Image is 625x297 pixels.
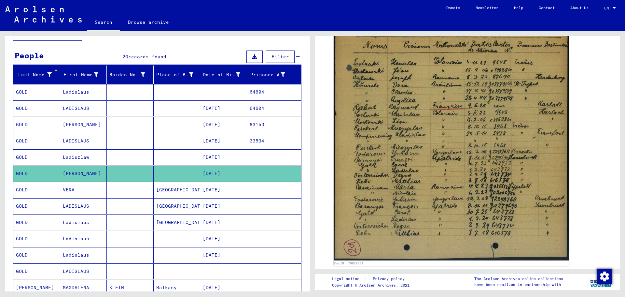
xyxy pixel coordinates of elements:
[60,100,107,116] mat-cell: LADISLAUS
[5,6,82,22] img: Arolsen_neg.svg
[122,54,128,60] span: 20
[13,247,60,263] mat-cell: GOLD
[60,149,107,165] mat-cell: Ladiszlaw
[474,282,563,288] p: have been realized in partnership with
[13,198,60,214] mat-cell: GOLD
[16,71,52,78] div: Last Name
[109,71,145,78] div: Maiden Name
[15,50,44,61] div: People
[200,149,247,165] mat-cell: [DATE]
[247,133,301,149] mat-cell: 33534
[13,133,60,149] mat-cell: GOLD
[203,71,240,78] div: Date of Birth
[589,274,613,290] img: yv_logo.png
[13,100,60,116] mat-cell: GOLD
[63,69,107,80] div: First Name
[200,231,247,247] mat-cell: [DATE]
[60,215,107,230] mat-cell: Ladislaus
[60,280,107,296] mat-cell: MAGDALENA
[154,280,201,296] mat-cell: Balkany
[200,198,247,214] mat-cell: [DATE]
[332,275,365,282] a: Legal notice
[200,66,247,84] mat-header-cell: Date of Birth
[334,261,364,265] a: DocID: 70827291
[368,275,412,282] a: Privacy policy
[13,84,60,100] mat-cell: GOLD
[247,100,301,116] mat-cell: 64604
[154,66,201,84] mat-header-cell: Place of Birth
[200,280,247,296] mat-cell: [DATE]
[60,117,107,133] mat-cell: [PERSON_NAME]
[60,133,107,149] mat-cell: LADISLAUS
[107,66,154,84] mat-header-cell: Maiden Name
[13,215,60,230] mat-cell: GOLD
[154,215,201,230] mat-cell: [GEOGRAPHIC_DATA]
[200,133,247,149] mat-cell: [DATE]
[154,198,201,214] mat-cell: [GEOGRAPHIC_DATA]
[13,263,60,279] mat-cell: GOLD
[60,198,107,214] mat-cell: LADISLAUS
[60,231,107,247] mat-cell: Ladislaus
[474,276,563,282] p: The Arolsen Archives online collections
[109,69,153,80] div: Maiden Name
[200,215,247,230] mat-cell: [DATE]
[60,263,107,279] mat-cell: LADISLAUS
[156,69,202,80] div: Place of Birth
[200,182,247,198] mat-cell: [DATE]
[60,66,107,84] mat-header-cell: First Name
[13,182,60,198] mat-cell: GOLD
[200,166,247,182] mat-cell: [DATE]
[13,66,60,84] mat-header-cell: Last Name
[13,280,60,296] mat-cell: [PERSON_NAME]
[250,69,294,80] div: Prisoner #
[200,100,247,116] mat-cell: [DATE]
[250,71,285,78] div: Prisoner #
[247,66,301,84] mat-header-cell: Prisoner #
[200,247,247,263] mat-cell: [DATE]
[13,117,60,133] mat-cell: GOLD
[604,6,611,10] span: EN
[200,117,247,133] mat-cell: [DATE]
[16,69,60,80] div: Last Name
[154,182,201,198] mat-cell: [GEOGRAPHIC_DATA]
[332,282,412,288] p: Copyright © Arolsen Archives, 2021
[266,51,295,63] button: Filter
[13,149,60,165] mat-cell: GOLD
[156,71,194,78] div: Place of Birth
[271,54,289,60] span: Filter
[128,54,166,60] span: records found
[13,166,60,182] mat-cell: GOLD
[332,275,412,282] div: |
[247,117,301,133] mat-cell: 83153
[87,14,120,31] a: Search
[203,69,248,80] div: Date of Birth
[597,269,612,284] img: Change consent
[63,71,99,78] div: First Name
[247,84,301,100] mat-cell: 64604
[120,14,177,30] a: Browse archive
[60,182,107,198] mat-cell: VERA
[60,166,107,182] mat-cell: [PERSON_NAME]
[60,247,107,263] mat-cell: Ladislaus
[60,84,107,100] mat-cell: Ladislaus
[13,231,60,247] mat-cell: GOLD
[107,280,154,296] mat-cell: KLEIN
